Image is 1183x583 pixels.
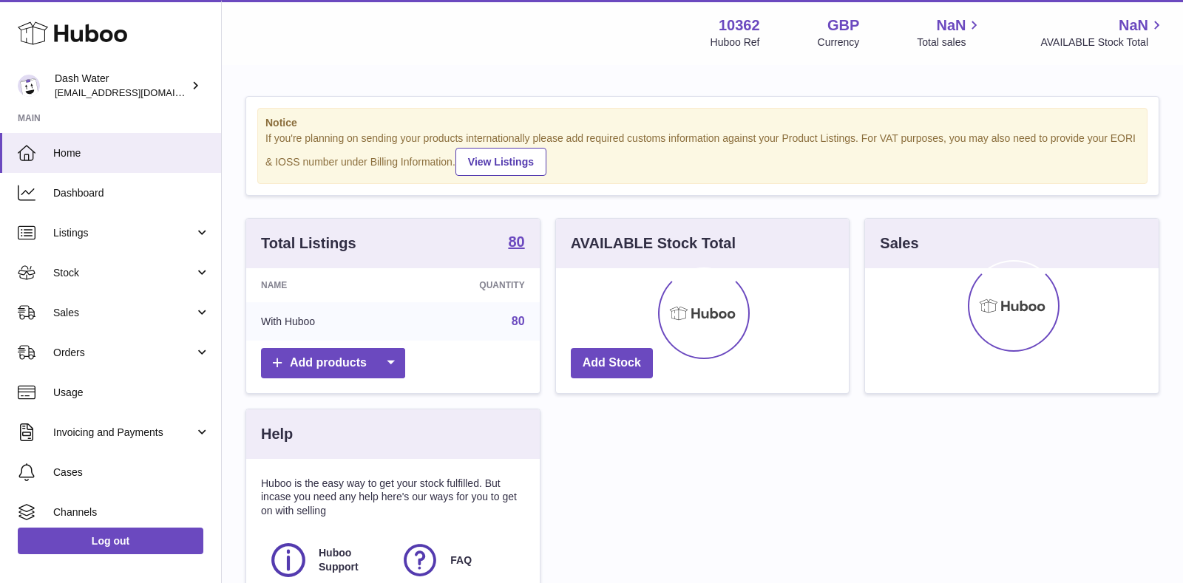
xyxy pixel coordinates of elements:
div: Currency [818,35,860,50]
img: bea@dash-water.com [18,75,40,97]
span: Cases [53,466,210,480]
span: Huboo Support [319,546,384,574]
span: [EMAIL_ADDRESS][DOMAIN_NAME] [55,86,217,98]
span: Invoicing and Payments [53,426,194,440]
a: 80 [508,234,524,252]
a: Add products [261,348,405,378]
span: FAQ [450,553,472,567]
span: Usage [53,386,210,400]
a: FAQ [400,540,517,580]
div: Huboo Ref [711,35,760,50]
span: Stock [53,266,194,280]
a: Add Stock [571,348,653,378]
span: Home [53,146,210,160]
a: 80 [512,315,525,327]
strong: 10362 [719,16,760,35]
span: Channels [53,505,210,519]
a: View Listings [455,148,546,176]
div: If you're planning on sending your products internationally please add required customs informati... [265,132,1139,176]
p: Huboo is the easy way to get your stock fulfilled. But incase you need any help here's our ways f... [261,477,525,519]
td: With Huboo [246,302,401,341]
strong: Notice [265,116,1139,130]
h3: Help [261,424,293,444]
h3: Sales [880,233,918,253]
span: AVAILABLE Stock Total [1040,35,1165,50]
th: Name [246,268,401,302]
span: NaN [1119,16,1148,35]
div: Dash Water [55,72,188,100]
th: Quantity [401,268,539,302]
span: Listings [53,226,194,240]
span: NaN [936,16,966,35]
a: Log out [18,528,203,554]
span: Dashboard [53,186,210,200]
h3: AVAILABLE Stock Total [571,233,736,253]
a: NaN AVAILABLE Stock Total [1040,16,1165,50]
span: Total sales [917,35,983,50]
span: Sales [53,306,194,320]
strong: GBP [827,16,859,35]
h3: Total Listings [261,233,356,253]
a: Huboo Support [268,540,385,580]
span: Orders [53,346,194,360]
a: NaN Total sales [917,16,983,50]
strong: 80 [508,234,524,249]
